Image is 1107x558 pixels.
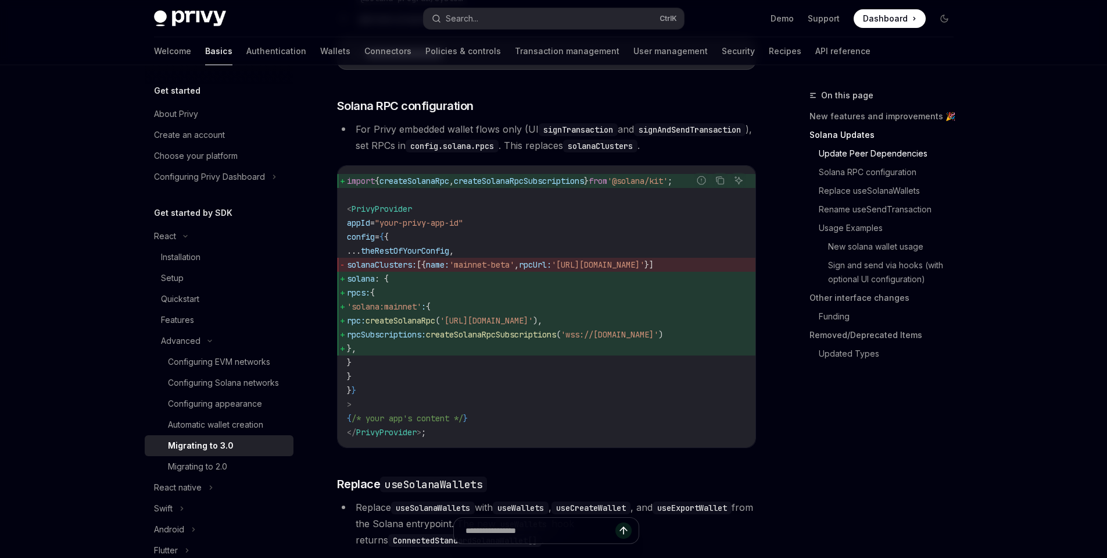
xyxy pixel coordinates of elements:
span: createSolanaRpc [366,315,435,326]
a: API reference [815,37,870,65]
button: Copy the contents from the code block [712,173,728,188]
span: '[URL][DOMAIN_NAME]' [440,315,533,326]
div: Create an account [154,128,225,142]
code: config.solana.rpcs [406,140,499,152]
span: theRestOfYourConfig [361,246,449,256]
span: On this page [821,88,873,102]
div: Installation [161,250,200,264]
span: rpcSubscriptions: [347,329,426,340]
div: Setup [161,271,184,285]
span: '@solana/kit' [607,176,668,186]
a: Policies & controls [425,37,501,65]
span: Ctrl K [660,14,677,23]
div: Configuring Privy Dashboard [154,170,265,184]
span: ), [533,315,542,326]
a: Other interface changes [809,289,963,307]
span: ) [658,329,663,340]
div: Features [161,313,194,327]
div: Automatic wallet creation [168,418,263,432]
code: signAndSendTransaction [634,123,746,136]
span: > [347,399,352,410]
button: React [145,226,293,247]
button: Toggle dark mode [935,9,954,28]
span: "your-privy-app-id" [375,218,463,228]
button: Configuring Privy Dashboard [145,166,293,187]
a: Basics [205,37,232,65]
span: config [347,232,375,242]
span: } [584,176,589,186]
a: Support [808,13,840,24]
span: ; [421,427,426,438]
span: , [449,246,454,256]
a: About Privy [145,104,293,125]
button: React native [145,477,293,498]
code: signTransaction [539,123,618,136]
span: ( [435,315,440,326]
button: Report incorrect code [694,173,709,188]
span: solana [347,273,375,284]
span: PrivyProvider [356,427,417,438]
span: , [514,260,519,270]
span: { [370,287,375,298]
span: } [347,357,352,368]
h5: Get started [154,84,200,98]
span: , [449,176,454,186]
div: Choose your platform [154,149,238,163]
code: solanaClusters [563,140,637,152]
a: Configuring appearance [145,393,293,414]
span: createSolanaRpcSubscriptions [426,329,556,340]
code: useSolanaWallets [391,502,475,514]
a: Automatic wallet creation [145,414,293,435]
span: }] [644,260,654,270]
span: } [347,371,352,382]
span: solanaClusters: [347,260,417,270]
a: Migrating to 3.0 [145,435,293,456]
span: PrivyProvider [352,204,412,214]
span: Solana RPC configuration [337,98,474,114]
span: } [463,413,468,424]
span: [{ [417,260,426,270]
span: Dashboard [863,13,908,24]
code: useWallets [493,502,549,514]
a: Funding [809,307,963,326]
span: 'wss://[DOMAIN_NAME]' [561,329,658,340]
span: createSolanaRpcSubscriptions [454,176,584,186]
button: Send message [615,523,632,539]
a: Security [722,37,755,65]
span: import [347,176,375,186]
a: New solana wallet usage [809,237,963,256]
a: User management [633,37,708,65]
a: Recipes [769,37,801,65]
a: Replace useSolanaWallets [809,182,963,200]
span: rpcUrl: [519,260,551,270]
a: Rename useSendTransaction [809,200,963,219]
div: Search... [446,12,478,26]
li: Replace with , , and from the Solana entrypoint. The new hook returns . [337,499,756,548]
a: Connectors [364,37,411,65]
a: Transaction management [515,37,619,65]
a: Solana Updates [809,126,963,144]
div: Migrating to 2.0 [168,460,227,474]
span: } [347,385,352,396]
a: Sign and send via hooks (with optional UI configuration) [809,256,963,289]
span: name: [426,260,449,270]
a: Removed/Deprecated Items [809,326,963,344]
a: Configuring EVM networks [145,351,293,372]
div: Android [154,523,184,536]
span: rpc: [347,315,366,326]
div: Configuring Solana networks [168,376,279,390]
span: Replace [337,476,488,492]
div: React [154,229,176,243]
a: Installation [145,247,293,268]
div: Advanced [161,334,200,348]
span: { [379,232,384,242]
span: ; [668,176,672,186]
span: } [352,385,356,396]
button: Search...CtrlK [424,8,684,29]
a: New features and improvements 🎉 [809,107,963,126]
div: Swift [154,502,173,516]
a: Quickstart [145,289,293,310]
input: Ask a question... [465,518,615,543]
code: useExportWallet [653,502,732,514]
a: Create an account [145,125,293,145]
